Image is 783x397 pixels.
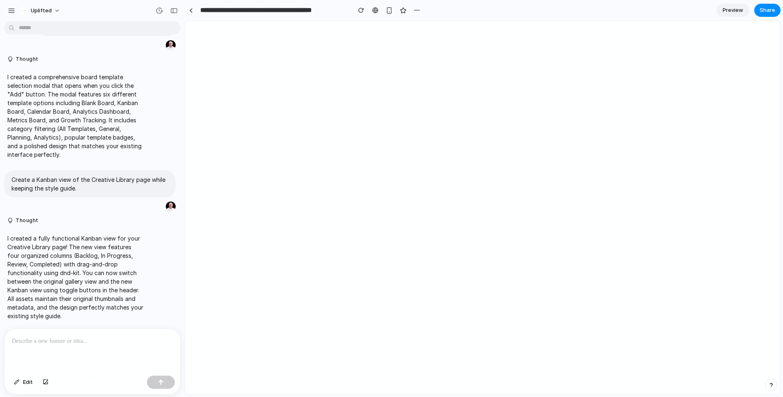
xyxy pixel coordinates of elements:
[16,4,64,17] button: Uplifted
[23,378,33,386] span: Edit
[723,6,743,14] span: Preview
[7,234,144,320] p: I created a fully functional Kanban view for your Creative Library page! The new view features fo...
[10,376,37,389] button: Edit
[11,175,168,193] p: Create a Kanban view of the Creative Library page while keeping the style guide.
[760,6,775,14] span: Share
[717,4,749,17] a: Preview
[754,4,781,17] button: Share
[31,7,52,15] span: Uplifted
[7,73,144,159] p: I created a comprehensive board template selection modal that opens when you click the "Add" butt...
